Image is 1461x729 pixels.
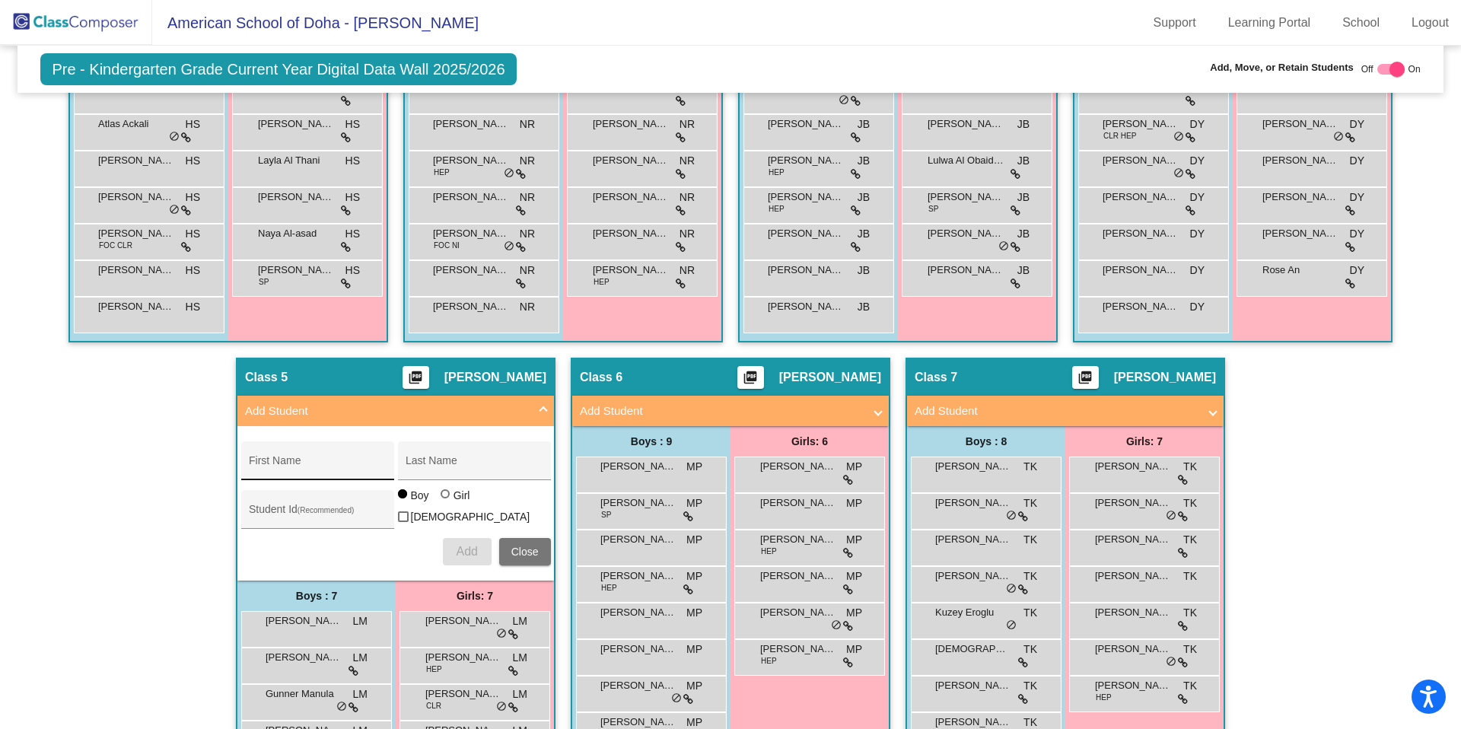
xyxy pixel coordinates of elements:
[98,116,174,132] span: Atlas Ackali
[1023,605,1037,621] span: TK
[426,664,442,675] span: HEP
[601,582,617,594] span: HEP
[433,263,509,278] span: [PERSON_NAME]
[1006,619,1017,632] span: do_not_disturb_alt
[730,426,889,457] div: Girls: 6
[345,116,360,132] span: HS
[1399,11,1461,35] a: Logout
[935,532,1011,547] span: [PERSON_NAME]
[403,366,429,389] button: Print Students Details
[1023,532,1037,548] span: TK
[858,299,870,315] span: JB
[1103,299,1179,314] span: [PERSON_NAME]
[572,396,889,426] mat-expansion-panel-header: Add Student
[186,116,200,132] span: HS
[600,495,676,511] span: [PERSON_NAME]
[1103,263,1179,278] span: [PERSON_NAME]
[928,203,938,215] span: SP
[266,686,342,702] span: Gunner Manula
[858,116,870,132] span: JB
[259,276,269,288] span: SP
[169,131,180,143] span: do_not_disturb_alt
[433,153,509,168] span: [PERSON_NAME]
[915,370,957,385] span: Class 7
[99,240,132,251] span: FOC CLR
[686,678,702,694] span: MP
[686,568,702,584] span: MP
[928,116,1004,132] span: [PERSON_NAME]
[594,276,610,288] span: HEP
[680,153,695,169] span: NR
[1350,263,1364,279] span: DY
[846,605,862,621] span: MP
[186,263,200,279] span: HS
[580,403,863,420] mat-panel-title: Add Student
[1166,510,1176,522] span: do_not_disturb_alt
[266,613,342,629] span: [PERSON_NAME]
[768,226,844,241] span: [PERSON_NAME]
[680,116,695,132] span: NR
[1183,641,1197,657] span: TK
[935,459,1011,474] span: [PERSON_NAME] [PERSON_NAME]
[858,153,870,169] span: JB
[98,153,174,168] span: [PERSON_NAME]
[935,678,1011,693] span: [PERSON_NAME]
[1183,532,1197,548] span: TK
[768,263,844,278] span: [PERSON_NAME]
[769,203,785,215] span: HEP
[345,153,360,169] span: HS
[245,403,528,420] mat-panel-title: Add Student
[1103,226,1179,241] span: [PERSON_NAME]
[1095,495,1171,511] span: [PERSON_NAME]
[456,545,477,558] span: Add
[593,189,669,205] span: [PERSON_NAME]
[1096,692,1112,703] span: HEP
[737,366,764,389] button: Print Students Details
[511,546,539,558] span: Close
[520,299,535,315] span: NR
[1095,459,1171,474] span: [PERSON_NAME]
[572,426,730,457] div: Boys : 9
[1173,167,1184,180] span: do_not_disturb_alt
[1103,153,1179,168] span: [PERSON_NAME]
[580,370,622,385] span: Class 6
[601,509,611,520] span: SP
[353,650,368,666] span: LM
[760,532,836,547] span: [PERSON_NAME]
[593,263,669,278] span: [PERSON_NAME]
[1072,366,1099,389] button: Print Students Details
[245,370,288,385] span: Class 5
[266,650,342,665] span: [PERSON_NAME] [PERSON_NAME]
[1330,11,1392,35] a: School
[426,700,441,711] span: CLR
[434,240,460,251] span: FOC NI
[336,701,347,713] span: do_not_disturb_alt
[434,167,450,178] span: HEP
[433,226,509,241] span: [PERSON_NAME]
[98,263,174,278] span: [PERSON_NAME]
[928,226,1004,241] span: [PERSON_NAME]
[768,153,844,168] span: [PERSON_NAME] Harbor
[1190,189,1205,205] span: DY
[1350,116,1364,132] span: DY
[345,263,360,279] span: HS
[1262,189,1338,205] span: [PERSON_NAME]
[760,641,836,657] span: [PERSON_NAME]
[768,299,844,314] span: [PERSON_NAME] "[PERSON_NAME]" Park
[760,495,836,511] span: [PERSON_NAME]
[1262,263,1338,278] span: Rose An
[1017,153,1030,169] span: JB
[1183,605,1197,621] span: TK
[443,538,492,565] button: Add
[1183,568,1197,584] span: TK
[928,189,1004,205] span: [PERSON_NAME]
[425,650,501,665] span: [PERSON_NAME] [PERSON_NAME]
[593,226,669,241] span: [PERSON_NAME]
[741,370,759,391] mat-icon: picture_as_pdf
[98,299,174,314] span: [PERSON_NAME]
[258,153,334,168] span: Layla Al Thani
[499,538,551,565] button: Close
[169,204,180,216] span: do_not_disturb_alt
[1361,62,1373,76] span: Off
[520,116,535,132] span: NR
